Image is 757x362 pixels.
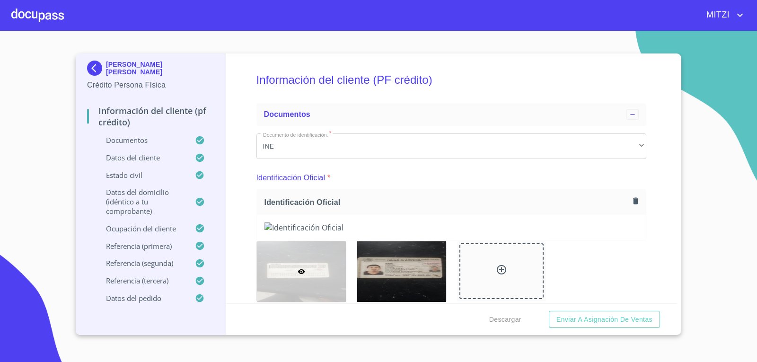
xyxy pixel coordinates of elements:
[87,153,195,162] p: Datos del cliente
[87,224,195,233] p: Ocupación del Cliente
[106,61,214,76] p: [PERSON_NAME] [PERSON_NAME]
[556,314,652,326] span: Enviar a Asignación de Ventas
[357,241,446,302] img: Identificación Oficial
[87,276,195,285] p: Referencia (tercera)
[87,170,195,180] p: Estado Civil
[87,79,214,91] p: Crédito Persona Física
[87,105,214,128] p: Información del cliente (PF crédito)
[256,103,647,126] div: Documentos
[264,197,629,207] span: Identificación Oficial
[357,302,446,318] p: Identificación Oficial
[699,8,734,23] span: MITZI
[264,222,639,233] img: Identificación Oficial
[87,241,195,251] p: Referencia (primera)
[256,302,345,318] p: Identificación Oficial
[87,61,214,79] div: [PERSON_NAME] [PERSON_NAME]
[256,172,326,184] p: Identificación Oficial
[264,110,310,118] span: Documentos
[87,135,195,145] p: Documentos
[87,258,195,268] p: Referencia (segunda)
[87,187,195,216] p: Datos del domicilio (idéntico a tu comprobante)
[87,61,106,76] img: Docupass spot blue
[256,133,647,159] div: INE
[256,61,647,99] h5: Información del cliente (PF crédito)
[485,311,525,328] button: Descargar
[489,314,521,326] span: Descargar
[549,311,660,328] button: Enviar a Asignación de Ventas
[87,293,195,303] p: Datos del pedido
[699,8,746,23] button: account of current user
